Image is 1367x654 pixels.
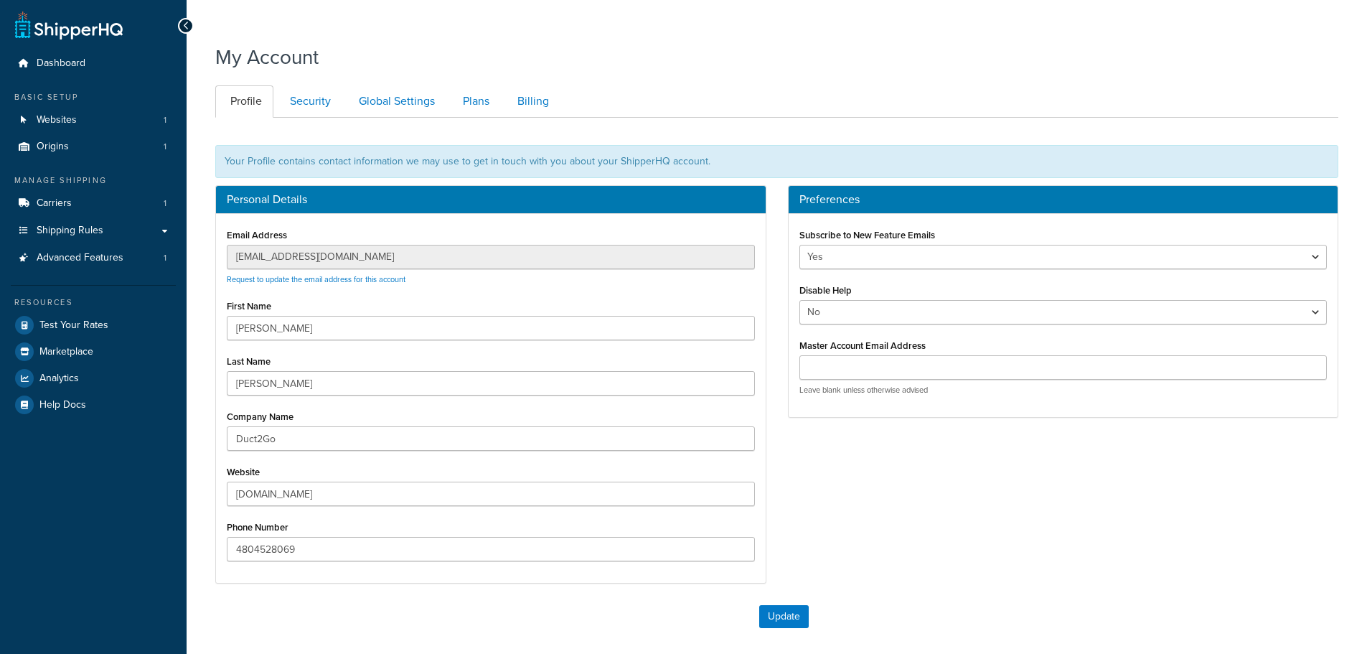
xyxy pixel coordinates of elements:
[227,193,755,206] h3: Personal Details
[799,193,1328,206] h3: Preferences
[11,174,176,187] div: Manage Shipping
[11,296,176,309] div: Resources
[37,197,72,210] span: Carriers
[275,85,342,118] a: Security
[164,114,166,126] span: 1
[227,230,287,240] label: Email Address
[227,467,260,477] label: Website
[11,107,176,134] li: Websites
[11,245,176,271] li: Advanced Features
[164,141,166,153] span: 1
[39,346,93,358] span: Marketplace
[344,85,446,118] a: Global Settings
[215,145,1338,178] div: Your Profile contains contact information we may use to get in touch with you about your ShipperH...
[15,11,123,39] a: ShipperHQ Home
[11,134,176,160] li: Origins
[11,218,176,244] a: Shipping Rules
[37,57,85,70] span: Dashboard
[164,197,166,210] span: 1
[11,312,176,338] a: Test Your Rates
[227,522,288,533] label: Phone Number
[39,399,86,411] span: Help Docs
[164,252,166,264] span: 1
[215,85,273,118] a: Profile
[11,50,176,77] a: Dashboard
[11,190,176,217] li: Carriers
[799,340,926,351] label: Master Account Email Address
[37,252,123,264] span: Advanced Features
[227,274,405,285] a: Request to update the email address for this account
[227,411,293,422] label: Company Name
[37,114,77,126] span: Websites
[227,301,271,312] label: First Name
[11,392,176,418] a: Help Docs
[11,339,176,365] a: Marketplace
[39,373,79,385] span: Analytics
[799,385,1328,396] p: Leave blank unless otherwise advised
[215,43,319,71] h1: My Account
[37,141,69,153] span: Origins
[799,285,852,296] label: Disable Help
[11,365,176,391] a: Analytics
[11,91,176,103] div: Basic Setup
[799,230,935,240] label: Subscribe to New Feature Emails
[448,85,501,118] a: Plans
[227,356,271,367] label: Last Name
[759,605,809,628] button: Update
[11,134,176,160] a: Origins 1
[39,319,108,332] span: Test Your Rates
[11,190,176,217] a: Carriers 1
[11,107,176,134] a: Websites 1
[37,225,103,237] span: Shipping Rules
[11,245,176,271] a: Advanced Features 1
[502,85,560,118] a: Billing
